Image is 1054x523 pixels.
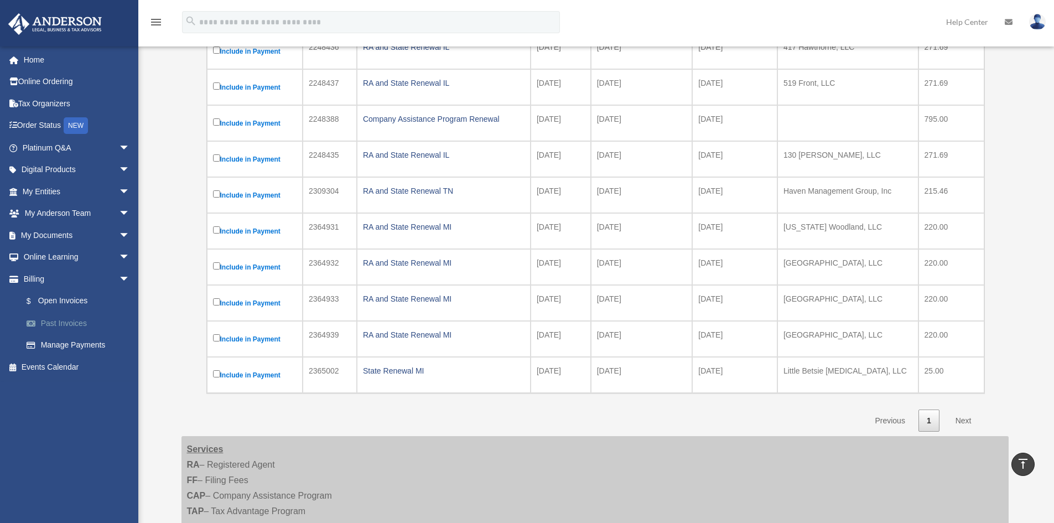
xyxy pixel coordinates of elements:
[119,159,141,182] span: arrow_drop_down
[8,115,147,137] a: Order StatusNEW
[363,75,525,91] div: RA and State Renewal IL
[119,180,141,203] span: arrow_drop_down
[591,285,693,321] td: [DATE]
[8,180,147,203] a: My Entitiesarrow_drop_down
[363,327,525,343] div: RA and State Renewal MI
[213,262,220,270] input: Include in Payment
[363,183,525,199] div: RA and State Renewal TN
[591,213,693,249] td: [DATE]
[303,213,357,249] td: 2364931
[918,69,984,105] td: 271.69
[777,285,918,321] td: [GEOGRAPHIC_DATA], LLC
[8,92,147,115] a: Tax Organizers
[213,154,220,162] input: Include in Payment
[531,285,591,321] td: [DATE]
[213,370,220,377] input: Include in Payment
[531,33,591,69] td: [DATE]
[363,111,525,127] div: Company Assistance Program Renewal
[149,15,163,29] i: menu
[918,177,984,213] td: 215.46
[777,249,918,285] td: [GEOGRAPHIC_DATA], LLC
[918,141,984,177] td: 271.69
[185,15,197,27] i: search
[1011,453,1035,476] a: vertical_align_top
[363,219,525,235] div: RA and State Renewal MI
[119,224,141,247] span: arrow_drop_down
[591,357,693,393] td: [DATE]
[918,213,984,249] td: 220.00
[5,13,105,35] img: Anderson Advisors Platinum Portal
[187,491,206,500] strong: CAP
[918,33,984,69] td: 271.69
[213,260,297,274] label: Include in Payment
[777,141,918,177] td: 130 [PERSON_NAME], LLC
[363,291,525,307] div: RA and State Renewal MI
[531,105,591,141] td: [DATE]
[213,188,297,202] label: Include in Payment
[363,255,525,271] div: RA and State Renewal MI
[303,141,357,177] td: 2248435
[213,296,297,310] label: Include in Payment
[692,321,777,357] td: [DATE]
[213,334,220,341] input: Include in Payment
[15,290,141,313] a: $Open Invoices
[692,357,777,393] td: [DATE]
[591,141,693,177] td: [DATE]
[213,80,297,94] label: Include in Payment
[64,117,88,134] div: NEW
[8,159,147,181] a: Digital Productsarrow_drop_down
[363,39,525,55] div: RA and State Renewal IL
[531,213,591,249] td: [DATE]
[149,19,163,29] a: menu
[119,268,141,291] span: arrow_drop_down
[591,249,693,285] td: [DATE]
[591,69,693,105] td: [DATE]
[692,249,777,285] td: [DATE]
[531,249,591,285] td: [DATE]
[777,321,918,357] td: [GEOGRAPHIC_DATA], LLC
[591,105,693,141] td: [DATE]
[187,506,204,516] strong: TAP
[119,137,141,159] span: arrow_drop_down
[918,249,984,285] td: 220.00
[303,105,357,141] td: 2248388
[777,357,918,393] td: Little Betsie [MEDICAL_DATA], LLC
[777,33,918,69] td: 417 Hawthorne, LLC
[303,177,357,213] td: 2309304
[692,105,777,141] td: [DATE]
[8,246,147,268] a: Online Learningarrow_drop_down
[8,49,147,71] a: Home
[591,177,693,213] td: [DATE]
[187,475,198,485] strong: FF
[187,460,200,469] strong: RA
[15,334,147,356] a: Manage Payments
[213,116,297,130] label: Include in Payment
[8,203,147,225] a: My Anderson Teamarrow_drop_down
[1029,14,1046,30] img: User Pic
[777,69,918,105] td: 519 Front, LLC
[531,321,591,357] td: [DATE]
[8,224,147,246] a: My Documentsarrow_drop_down
[303,33,357,69] td: 2248436
[531,141,591,177] td: [DATE]
[213,226,220,234] input: Include in Payment
[692,33,777,69] td: [DATE]
[363,363,525,379] div: State Renewal MI
[8,268,147,290] a: Billingarrow_drop_down
[692,213,777,249] td: [DATE]
[213,46,220,54] input: Include in Payment
[33,294,38,308] span: $
[531,357,591,393] td: [DATE]
[918,285,984,321] td: 220.00
[8,356,147,378] a: Events Calendar
[187,444,224,454] strong: Services
[303,69,357,105] td: 2248437
[947,410,980,432] a: Next
[363,147,525,163] div: RA and State Renewal IL
[303,249,357,285] td: 2364932
[531,69,591,105] td: [DATE]
[692,141,777,177] td: [DATE]
[591,33,693,69] td: [DATE]
[303,285,357,321] td: 2364933
[777,213,918,249] td: [US_STATE] Woodland, LLC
